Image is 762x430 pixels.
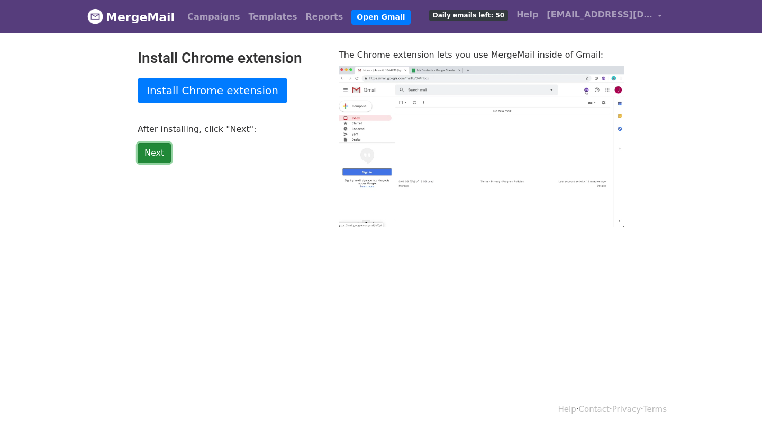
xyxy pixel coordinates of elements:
iframe: Chat Widget [709,379,762,430]
a: Privacy [612,405,641,414]
a: Help [512,4,542,25]
p: After installing, click "Next": [138,123,323,135]
a: Templates [244,6,301,28]
a: Reports [302,6,348,28]
a: Next [138,143,171,163]
a: Help [558,405,576,414]
a: Contact [579,405,610,414]
span: [EMAIL_ADDRESS][DOMAIN_NAME] [547,8,652,21]
a: [EMAIL_ADDRESS][DOMAIN_NAME] [542,4,666,29]
a: Install Chrome extension [138,78,287,103]
a: MergeMail [87,6,175,28]
span: Daily emails left: 50 [429,10,508,21]
h2: Install Chrome extension [138,49,323,67]
a: Campaigns [183,6,244,28]
a: Open Gmail [351,10,410,25]
img: MergeMail logo [87,8,103,24]
p: The Chrome extension lets you use MergeMail inside of Gmail: [339,49,624,60]
a: Daily emails left: 50 [425,4,512,25]
a: Terms [643,405,667,414]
